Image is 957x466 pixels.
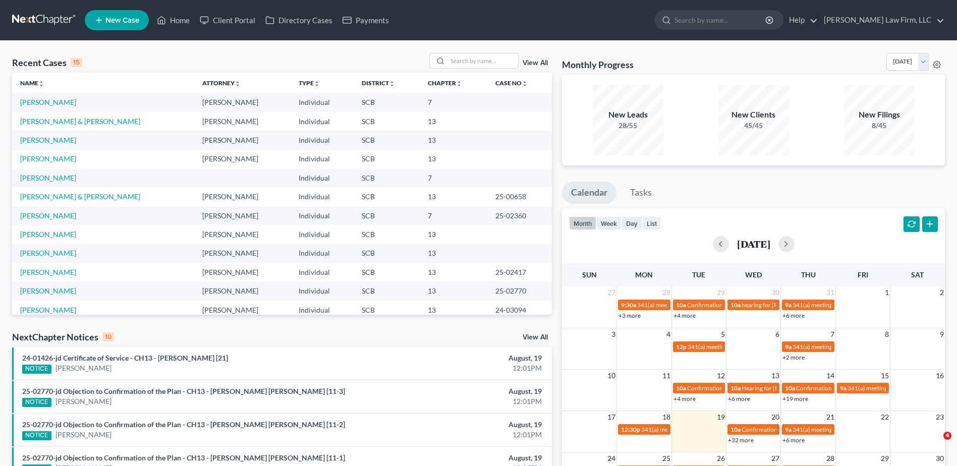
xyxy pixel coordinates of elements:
span: 26 [716,452,726,464]
span: 341(a) meeting for [PERSON_NAME] [688,343,785,351]
span: 9 [939,328,945,340]
i: unfold_more [389,81,395,87]
a: View All [523,334,548,341]
td: 25-00658 [487,187,552,206]
span: 341(a) meeting for [PERSON_NAME] & [PERSON_NAME] [637,301,788,309]
a: Tasks [621,182,661,204]
a: +19 more [782,395,808,402]
a: +6 more [728,395,750,402]
span: 27 [606,286,616,299]
a: [PERSON_NAME] [20,154,76,163]
td: Individual [291,206,354,225]
span: Hearing for [PERSON_NAME] [742,384,820,392]
i: unfold_more [235,81,241,87]
button: day [622,216,642,230]
a: +6 more [782,436,805,444]
div: 12:01PM [375,430,542,440]
span: 341(a) meeting for [793,301,841,309]
td: SCB [354,244,420,263]
span: Sat [911,270,924,279]
td: Individual [291,168,354,187]
span: 11 [661,370,671,382]
a: [PERSON_NAME] Law Firm, LLC [819,11,944,29]
td: [PERSON_NAME] [194,112,291,131]
span: 10a [676,384,686,392]
span: 14 [825,370,835,382]
button: week [596,216,622,230]
td: 13 [420,225,487,244]
div: August, 19 [375,420,542,430]
span: 19 [716,411,726,423]
span: Sun [582,270,597,279]
td: [PERSON_NAME] [194,187,291,206]
div: NOTICE [22,398,51,407]
input: Search by name... [447,53,518,68]
a: [PERSON_NAME] [55,396,111,406]
td: 13 [420,187,487,206]
td: [PERSON_NAME] [194,225,291,244]
a: [PERSON_NAME] [20,211,76,220]
td: SCB [354,263,420,281]
td: Individual [291,225,354,244]
a: Client Portal [195,11,260,29]
a: [PERSON_NAME] [20,249,76,257]
span: 13 [770,370,780,382]
span: 23 [935,411,945,423]
td: SCB [354,150,420,168]
td: SCB [354,112,420,131]
span: 29 [716,286,726,299]
td: 13 [420,263,487,281]
span: 2 [939,286,945,299]
input: Search by name... [674,11,767,29]
span: 22 [880,411,890,423]
a: [PERSON_NAME] [20,230,76,239]
div: August, 19 [375,353,542,363]
a: +6 more [782,312,805,319]
iframe: Intercom live chat [923,432,947,456]
span: 10a [730,301,741,309]
div: New Leads [593,109,663,121]
span: 15 [880,370,890,382]
a: Calendar [562,182,616,204]
span: Confirmation Date for [PERSON_NAME] [742,426,849,433]
span: New Case [105,17,139,24]
td: SCB [354,301,420,319]
span: hearing for [PERSON_NAME] [742,301,819,309]
span: 30 [770,286,780,299]
td: Individual [291,150,354,168]
span: 9a [785,301,792,309]
td: 7 [420,93,487,111]
a: Typeunfold_more [299,79,320,87]
a: 24-01426-jd Certificate of Service - CH13 - [PERSON_NAME] [21] [22,354,228,362]
span: 18 [661,411,671,423]
span: 3 [610,328,616,340]
div: 12:01PM [375,396,542,406]
td: [PERSON_NAME] [194,93,291,111]
td: Individual [291,263,354,281]
span: 28 [661,286,671,299]
span: Wed [745,270,762,279]
span: 20 [770,411,780,423]
div: NOTICE [22,431,51,440]
a: Help [784,11,818,29]
a: Attorneyunfold_more [202,79,241,87]
a: Directory Cases [260,11,337,29]
span: 6 [774,328,780,340]
a: 25-02770-jd Objection to Confirmation of the Plan - CH13 - [PERSON_NAME] [PERSON_NAME] [11-3] [22,387,345,395]
span: 9a [785,426,792,433]
span: 10a [676,301,686,309]
span: Mon [635,270,653,279]
div: 15 [71,58,82,67]
td: Individual [291,282,354,301]
td: SCB [354,225,420,244]
span: 30 [935,452,945,464]
i: unfold_more [38,81,44,87]
span: 9:30a [621,301,636,309]
a: Payments [337,11,394,29]
div: 8/45 [844,121,915,131]
td: SCB [354,206,420,225]
td: Individual [291,301,354,319]
td: [PERSON_NAME] [194,206,291,225]
span: 10a [785,384,795,392]
div: August, 19 [375,386,542,396]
